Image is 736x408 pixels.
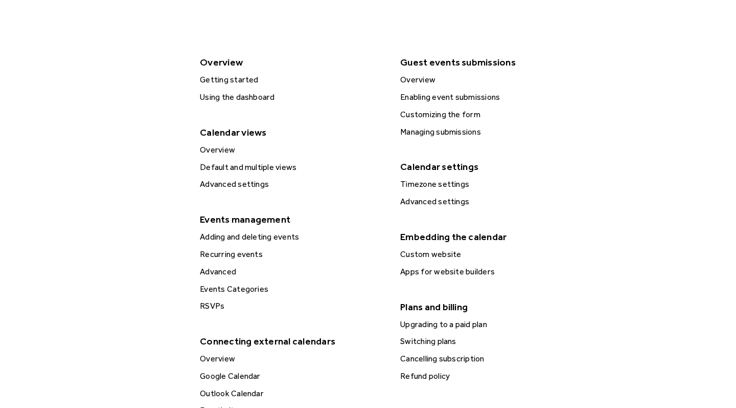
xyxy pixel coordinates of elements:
div: Calendar views [195,123,387,141]
a: Advanced [196,265,388,278]
div: Overview [197,143,388,157]
div: Overview [397,73,588,87]
a: Default and multiple views [196,161,388,174]
a: Adding and deleting events [196,230,388,244]
div: Events Categories [197,283,388,296]
div: Upgrading to a paid plan [397,318,588,331]
div: Refund policy [397,370,588,383]
div: Recurring events [197,248,388,261]
div: Timezone settings [397,178,588,191]
div: Outlook Calendar [197,387,388,400]
div: Enabling event submissions [397,91,588,104]
a: Advanced settings [396,195,588,208]
div: Overview [195,53,387,71]
div: RSVPs [197,299,388,313]
div: Advanced settings [397,195,588,208]
a: Apps for website builders [396,265,588,278]
a: Customizing the form [396,108,588,121]
div: Cancelling subscription [397,352,588,366]
a: Events Categories [196,283,388,296]
div: Google Calendar [197,370,388,383]
div: Guest events submissions [395,53,587,71]
div: Connecting external calendars [195,332,387,350]
a: Enabling event submissions [396,91,588,104]
div: Adding and deleting events [197,230,388,244]
a: Managing submissions [396,125,588,139]
div: Getting started [197,73,388,87]
div: Custom website [397,248,588,261]
div: Advanced [197,265,388,278]
div: Overview [197,352,388,366]
a: Cancelling subscription [396,352,588,366]
div: Calendar settings [395,158,587,176]
a: Overview [396,73,588,87]
a: Using the dashboard [196,91,388,104]
a: Overview [196,352,388,366]
div: Events management [195,210,387,228]
a: Recurring events [196,248,388,261]
div: Switching plans [397,335,588,348]
a: Advanced settings [196,178,388,191]
div: Managing submissions [397,125,588,139]
a: Getting started [196,73,388,87]
div: Using the dashboard [197,91,388,104]
div: Default and multiple views [197,161,388,174]
a: Timezone settings [396,178,588,191]
div: Advanced settings [197,178,388,191]
div: Customizing the form [397,108,588,121]
a: Overview [196,143,388,157]
a: Switching plans [396,335,588,348]
a: Custom website [396,248,588,261]
div: Apps for website builders [397,265,588,278]
a: Upgrading to a paid plan [396,318,588,331]
a: RSVPs [196,299,388,313]
div: Plans and billing [395,298,587,316]
a: Refund policy [396,370,588,383]
a: Outlook Calendar [196,387,388,400]
a: Google Calendar [196,370,388,383]
div: Embedding the calendar [395,228,587,246]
